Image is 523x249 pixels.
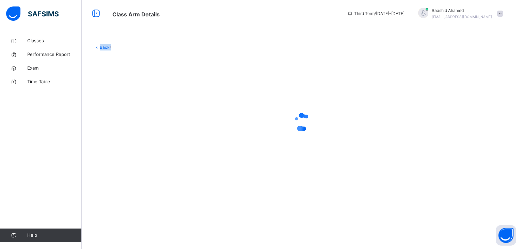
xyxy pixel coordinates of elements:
span: / [110,45,111,50]
span: Classes [27,38,82,44]
span: [EMAIL_ADDRESS][DOMAIN_NAME] [432,15,492,19]
span: session/term information [347,11,405,17]
span: Raashid Ahamed [432,8,492,14]
span: Performance Report [27,51,82,58]
img: safsims [6,6,59,21]
button: Open asap [496,225,516,246]
span: Help [27,232,81,239]
div: RaashidAhamed [411,8,507,20]
span: Exam [27,65,82,72]
span: Class Arm Details [112,11,160,18]
a: Back [100,45,110,50]
span: Time Table [27,78,82,85]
